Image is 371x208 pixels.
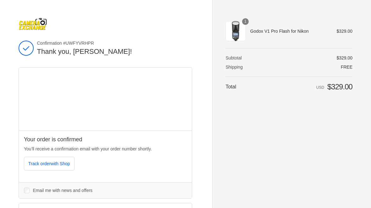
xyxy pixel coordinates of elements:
[37,47,192,56] h2: Thank you, [PERSON_NAME]!
[24,146,187,152] p: You’ll receive a confirmation email with your order number shortly.
[19,18,47,30] img: Camera Exchange
[24,157,75,171] button: Track orderwith Shop
[327,82,352,91] span: $329.00
[51,161,70,166] span: with Shop
[336,55,352,60] span: $329.00
[336,29,352,34] span: $329.00
[37,40,192,46] span: Confirmation #UWFYVRHPR
[28,161,70,166] span: Track order
[33,188,93,193] span: Email me with news and offers
[225,21,246,41] img: Godox V1 Pro Flash for Nikon Flash Units and Accessories - Shoe Mount Flash Units Godox GODV1PRON
[341,65,352,70] span: Free
[24,136,187,143] h2: Your order is confirmed
[225,55,262,61] th: Subtotal
[225,84,236,89] span: Total
[19,68,192,131] iframe: Google map displaying pin point of shipping address: Watkinsville, Georgia
[250,28,328,34] span: Godox V1 Pro Flash for Nikon
[316,85,324,90] span: USD
[242,18,249,25] span: 1
[225,65,243,70] span: Shipping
